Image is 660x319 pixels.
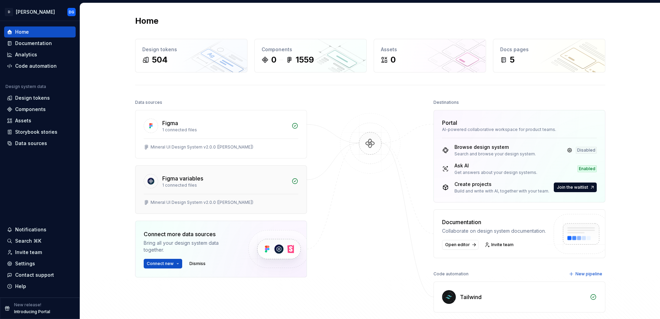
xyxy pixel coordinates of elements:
button: Contact support [4,269,76,280]
div: Design tokens [15,95,50,101]
div: Data sources [15,140,47,147]
div: Portal [442,119,457,127]
button: New pipeline [567,269,605,279]
a: Data sources [4,138,76,149]
div: Design tokens [142,46,240,53]
div: 0 [271,54,276,65]
span: Open editor [445,242,470,247]
div: Design system data [5,84,46,89]
button: Help [4,281,76,292]
div: Browse design system [454,144,536,151]
a: Invite team [4,247,76,258]
span: New pipeline [575,271,602,277]
a: Design tokens504 [135,39,247,73]
div: Enabled [577,165,597,172]
span: Join the waitlist [557,185,588,190]
div: Help [15,283,26,290]
div: 1559 [296,54,314,65]
div: Docs pages [500,46,598,53]
a: Documentation [4,38,76,49]
button: Search ⌘K [4,235,76,246]
a: Invite team [483,240,517,250]
button: D[PERSON_NAME]DG [1,4,78,19]
div: Settings [15,260,35,267]
a: Analytics [4,49,76,60]
div: 5 [510,54,515,65]
div: 1 connected files [162,183,287,188]
div: Figma variables [162,174,203,183]
div: Get answers about your design systems. [454,170,537,175]
p: Introducing Portal [14,309,50,315]
div: Search and browse your design system. [454,151,536,157]
div: Assets [381,46,479,53]
div: Code automation [433,269,469,279]
div: Documentation [442,218,546,226]
a: Settings [4,258,76,269]
a: Storybook stories [4,126,76,137]
div: Storybook stories [15,129,57,135]
div: Home [15,29,29,35]
div: Search ⌘K [15,238,41,244]
a: Home [4,26,76,37]
div: Disabled [576,147,597,154]
button: Notifications [4,224,76,235]
p: New release! [14,302,41,308]
div: Code automation [15,63,57,69]
div: Destinations [433,98,459,107]
a: Docs pages5 [493,39,605,73]
div: [PERSON_NAME] [16,9,55,15]
div: Bring all your design system data together. [144,240,236,253]
button: Dismiss [186,259,209,268]
button: Join the waitlist [554,183,597,192]
span: Invite team [491,242,514,247]
button: Connect new [144,259,182,268]
a: Assets0 [374,39,486,73]
div: Invite team [15,249,42,256]
div: AI-powered collaborative workspace for product teams. [442,127,597,132]
div: Mineral UI Design System v2.0.0 ([PERSON_NAME]) [151,200,253,205]
div: Notifications [15,226,46,233]
div: 504 [152,54,168,65]
div: 1 connected files [162,127,287,133]
div: Tailwind [460,293,482,301]
div: Collaborate on design system documentation. [442,228,546,234]
div: D [5,8,13,16]
a: Assets [4,115,76,126]
a: Components [4,104,76,115]
div: Ask AI [454,162,537,169]
div: Components [15,106,46,113]
div: Figma [162,119,178,127]
a: Figma variables1 connected filesMineral UI Design System v2.0.0 ([PERSON_NAME]) [135,165,307,214]
div: Create projects [454,181,549,188]
div: Data sources [135,98,162,107]
a: Open editor [442,240,478,250]
a: Design tokens [4,92,76,103]
div: Build and write with AI, together with your team. [454,188,549,194]
span: Dismiss [189,261,206,266]
div: Connect more data sources [144,230,236,238]
a: Figma1 connected filesMineral UI Design System v2.0.0 ([PERSON_NAME]) [135,110,307,158]
div: Documentation [15,40,52,47]
div: 0 [390,54,396,65]
div: Components [262,46,360,53]
h2: Home [135,15,158,26]
a: Code automation [4,60,76,71]
div: Mineral UI Design System v2.0.0 ([PERSON_NAME]) [151,144,253,150]
span: Connect new [147,261,174,266]
div: Contact support [15,272,54,278]
div: DG [69,9,74,15]
div: Assets [15,117,31,124]
div: Analytics [15,51,37,58]
a: Components01559 [254,39,367,73]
